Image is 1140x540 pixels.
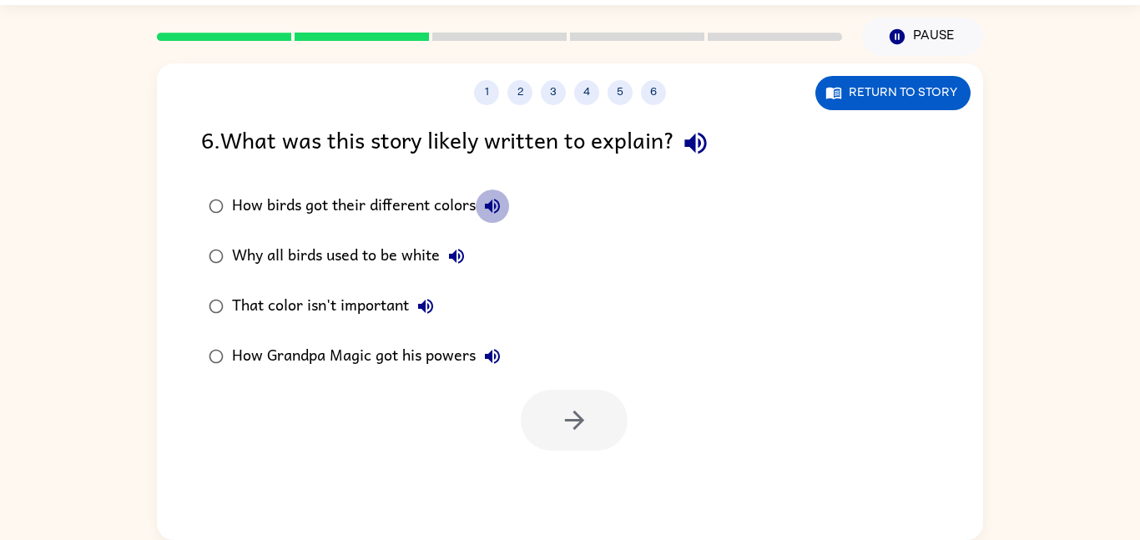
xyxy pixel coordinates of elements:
button: 4 [574,80,599,105]
button: Why all birds used to be white [440,240,473,273]
button: 2 [507,80,532,105]
button: How Grandpa Magic got his powers [476,340,509,373]
button: How birds got their different colors [476,189,509,223]
button: Return to story [815,76,971,110]
div: 6 . What was this story likely written to explain? [201,122,939,164]
button: 1 [474,80,499,105]
button: 6 [641,80,666,105]
div: How Grandpa Magic got his powers [232,340,509,373]
div: Why all birds used to be white [232,240,473,273]
button: That color isn't important [409,290,442,323]
div: That color isn't important [232,290,442,323]
button: Pause [862,18,983,56]
div: How birds got their different colors [232,189,509,223]
button: 5 [608,80,633,105]
button: 3 [541,80,566,105]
